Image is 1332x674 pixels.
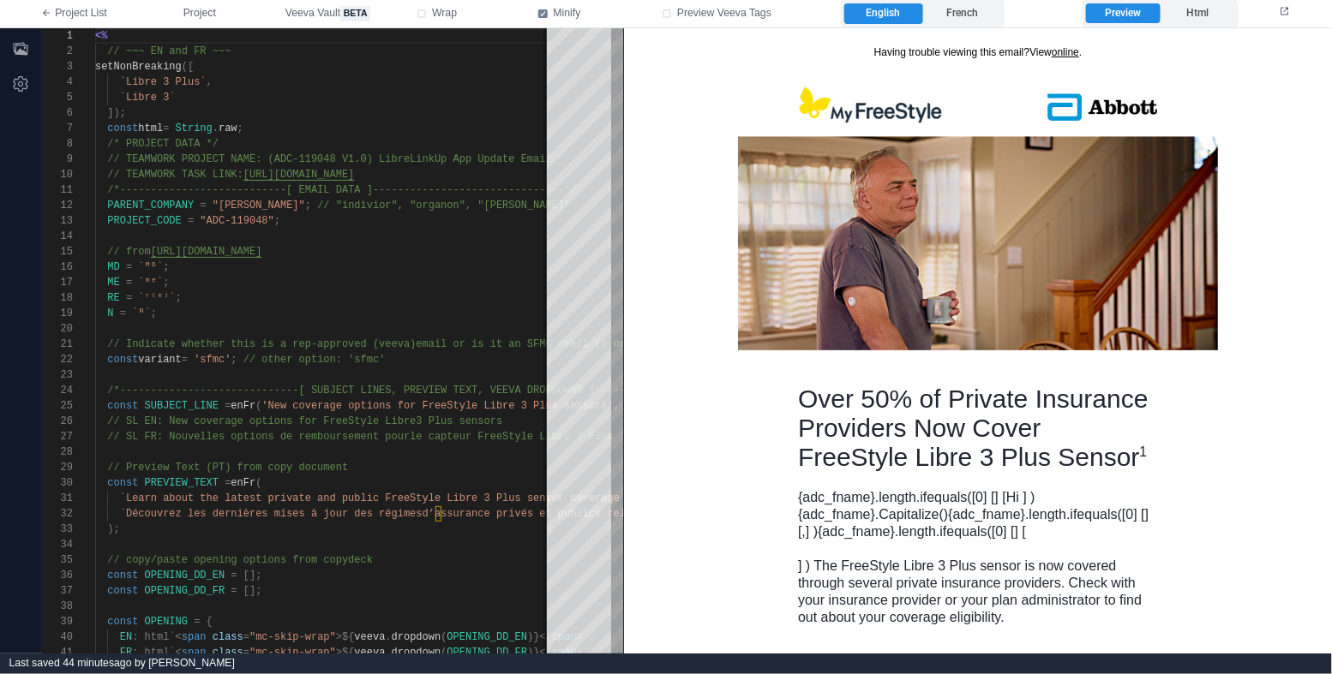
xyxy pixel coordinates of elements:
span: const [107,400,138,412]
span: PARENT_COMPANY [107,200,194,212]
span: html [138,122,163,134]
span: // copy/paste opening options from copydeck [107,554,373,566]
span: "mc-skip-wrap" [249,631,336,643]
span: ( [441,647,447,659]
span: [URL][DOMAIN_NAME] [243,169,355,181]
div: 39 [42,614,73,629]
span: . [386,631,392,643]
div: 24 [42,383,73,398]
span: Preview Veeva Tags [677,6,771,21]
span: = [120,307,126,319]
span: html`< [145,631,182,643]
span: OPENING_DD_FR [145,585,225,597]
span: span [182,631,207,643]
div: 13 [42,213,73,229]
span: EN [120,631,132,643]
span: = [225,400,231,412]
span: class [213,631,243,643]
span: const [107,616,138,628]
span: le capteur FreeStyle Libre 3 Plus [410,431,614,443]
span: "[PERSON_NAME]" [213,200,305,212]
span: `Libre 3 Plus` [120,76,207,88]
div: 23 [42,367,73,383]
div: 9 [42,152,73,167]
div: 7 [42,121,73,136]
iframe: preview [624,28,1332,653]
span: ME [107,277,119,289]
div: 12 [42,198,73,213]
span: /*---------------------------[ EMAIL DATA ]------- [107,184,416,196]
div: 25 [42,398,73,414]
span: const [107,570,138,582]
span: ; [163,261,169,273]
div: 29 [42,460,73,475]
span: <% [95,30,107,42]
span: dropdown [392,647,441,659]
span: // SL EN: New coverage options for FreeStyle Libre [107,415,416,427]
span: html`< [145,647,182,659]
label: French [923,3,1001,24]
span: ; [176,292,182,304]
span: ]); [107,107,126,119]
span: { [207,616,213,628]
span: // SL FR: Nouvelles options de remboursement pour [107,431,410,443]
span: raw [219,122,237,134]
div: 18 [42,290,73,306]
span: RE [107,292,119,304]
span: // other option: 'sfmc' [243,354,386,366]
div: 35 [42,552,73,568]
span: `ᵐᵉ` [138,277,163,289]
span: []; [243,570,262,582]
span: "mc-skip-wrap" [249,647,336,659]
div: 37 [42,583,73,599]
div: 36 [42,568,73,583]
span: OPENING [145,616,188,628]
span: const [107,122,138,134]
span: `ᴺ` [132,307,151,319]
label: English [844,3,922,24]
span: = [182,354,188,366]
span: = [126,277,132,289]
span: = [231,585,237,597]
span: ([ [182,61,194,73]
span: `Libre 3` [120,92,176,104]
span: MD [107,261,119,273]
span: N [107,307,113,319]
span: email or is it an SFMC email (0 or 1) as the inde [416,338,718,350]
span: . [213,122,219,134]
span: >${ [336,647,355,659]
span: Wrap [432,6,457,21]
div: 1 [42,28,73,44]
span: ; [305,200,311,212]
span: Minify [554,6,581,21]
span: beta [340,6,370,21]
div: 14 [42,229,73,244]
span: Project [183,6,216,21]
div: 38 [42,599,73,614]
div: 28 [42,444,73,460]
span: `Learn about the latest private and public FreeSty [120,492,429,504]
span: ( [441,631,447,643]
span: ; [237,122,243,134]
div: 19 [42,306,73,321]
span: veeva [355,647,386,659]
span: // "indivior", "organon", "[PERSON_NAME]" [317,200,570,212]
span: variant [138,354,181,366]
span: const [107,354,138,366]
span: PREVIEW_TEXT [145,477,219,489]
span: ------------------------*/ [416,184,576,196]
div: 15 [42,244,73,259]
span: ( [255,400,261,412]
div: 17 [42,275,73,290]
span: // TEAMWORK TASK LINK: [107,169,243,181]
span: = [194,616,200,628]
div: 32 [42,506,73,522]
span: PROJECT_CODE [107,215,181,227]
span: `Découvrez les dernières mises à jour des régimes [120,508,423,520]
div: 4 [42,75,73,90]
